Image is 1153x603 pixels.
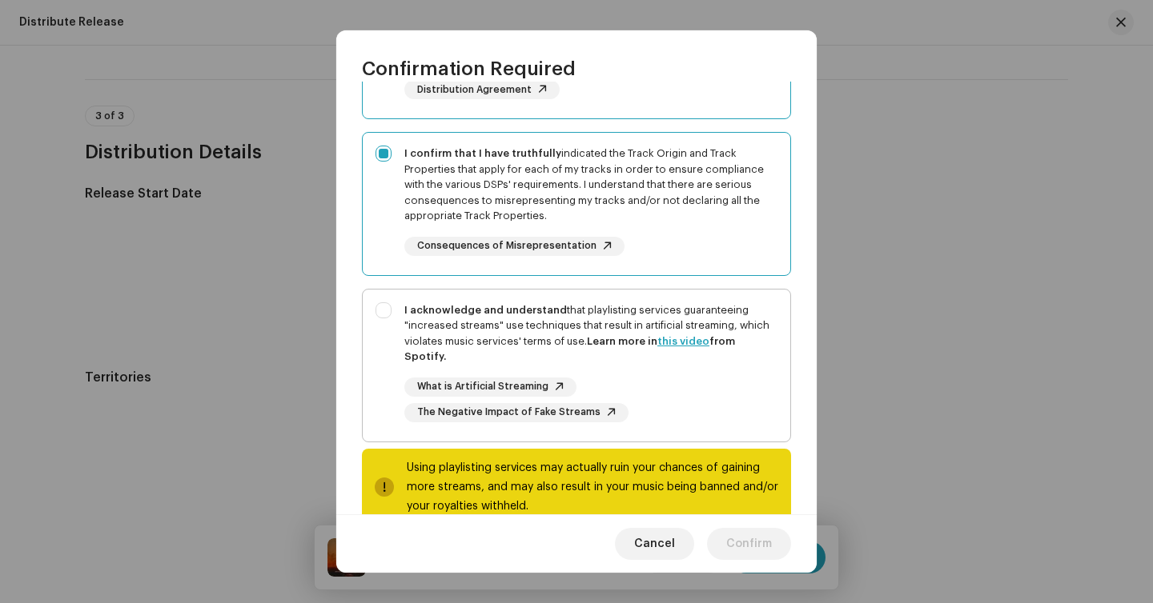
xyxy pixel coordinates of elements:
[707,528,791,560] button: Confirm
[362,289,791,442] p-togglebutton: I acknowledge and understandthat playlisting services guaranteeing "increased streams" use techni...
[404,148,561,158] strong: I confirm that I have truthfully
[404,302,777,365] div: that playlisting services guaranteeing "increased streams" use techniques that result in artifici...
[634,528,675,560] span: Cancel
[362,132,791,276] p-togglebutton: I confirm that I have truthfullyindicated the Track Origin and Track Properties that apply for ea...
[404,336,735,362] strong: Learn more in from Spotify.
[726,528,772,560] span: Confirm
[417,241,597,251] span: Consequences of Misrepresentation
[615,528,694,560] button: Cancel
[657,336,709,346] a: this video
[362,56,576,82] span: Confirmation Required
[404,305,567,315] strong: I acknowledge and understand
[417,85,532,95] span: Distribution Agreement
[417,381,548,392] span: What is Artificial Streaming
[404,146,777,224] div: indicated the Track Origin and Track Properties that apply for each of my tracks in order to ensu...
[407,458,778,516] div: Using playlisting services may actually ruin your chances of gaining more streams, and may also r...
[417,407,601,417] span: The Negative Impact of Fake Streams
